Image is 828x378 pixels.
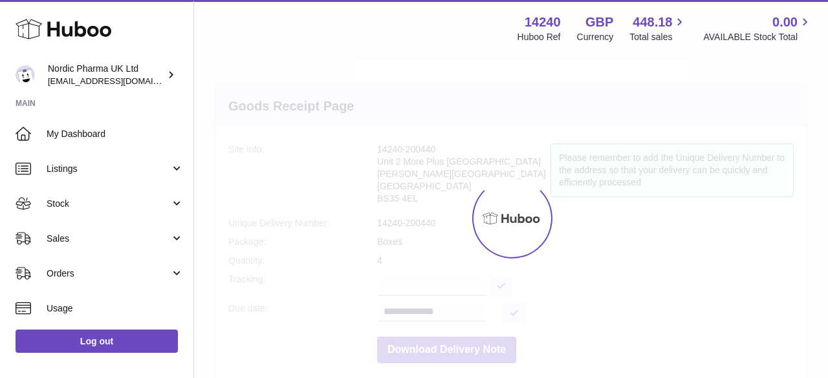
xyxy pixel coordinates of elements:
[629,14,687,43] a: 448.18 Total sales
[47,163,170,175] span: Listings
[525,14,561,31] strong: 14240
[48,76,190,86] span: [EMAIL_ADDRESS][DOMAIN_NAME]
[629,31,687,43] span: Total sales
[47,302,184,315] span: Usage
[772,14,798,31] span: 0.00
[577,31,614,43] div: Currency
[47,233,170,245] span: Sales
[47,198,170,210] span: Stock
[633,14,672,31] span: 448.18
[703,31,812,43] span: AVAILABLE Stock Total
[703,14,812,43] a: 0.00 AVAILABLE Stock Total
[585,14,613,31] strong: GBP
[517,31,561,43] div: Huboo Ref
[48,63,164,87] div: Nordic Pharma UK Ltd
[16,65,35,85] img: internalAdmin-14240@internal.huboo.com
[47,268,170,280] span: Orders
[47,128,184,140] span: My Dashboard
[16,330,178,353] a: Log out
